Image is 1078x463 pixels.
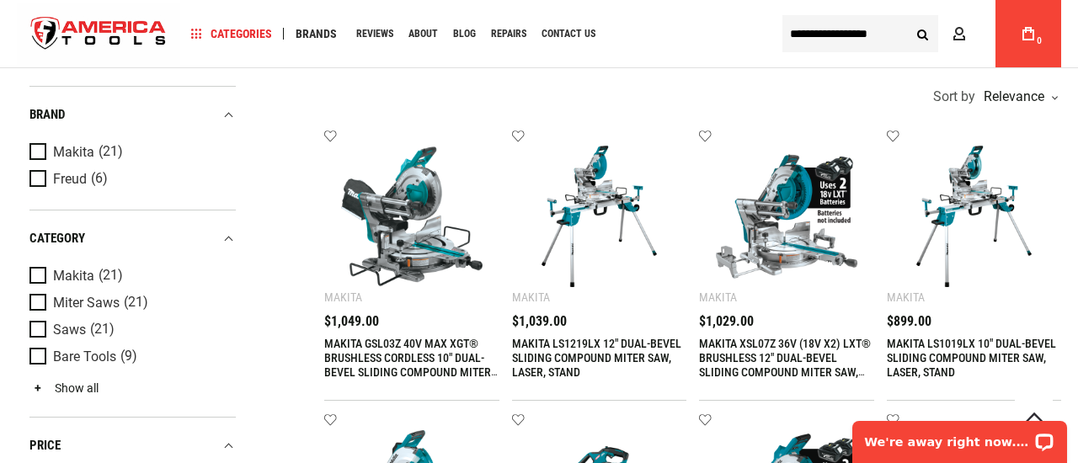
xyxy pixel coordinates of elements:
a: Bare Tools (9) [29,348,232,366]
span: Makita [53,145,94,160]
span: $1,029.00 [699,315,754,328]
img: MAKITA XSL07Z 36V (18V X2) LXT® BRUSHLESS 12 [716,146,857,287]
img: America Tools [17,3,180,66]
a: Repairs [483,23,534,45]
a: store logo [17,3,180,66]
span: Sort by [933,90,975,104]
span: (21) [99,145,123,159]
div: price [29,434,236,457]
a: Makita (21) [29,143,232,162]
iframe: LiveChat chat widget [841,410,1078,463]
a: Saws (21) [29,321,232,339]
span: Repairs [491,29,526,39]
a: Show all [29,381,99,395]
a: Freud (6) [29,170,232,189]
a: MAKITA XSL07Z 36V (18V X2) LXT® BRUSHLESS 12" DUAL-BEVEL SLIDING COMPOUND MITER SAW, LASER (TOOL ... [699,337,871,393]
span: About [408,29,438,39]
span: Categories [191,28,272,40]
span: $1,049.00 [324,315,379,328]
a: Brands [288,23,344,45]
div: Makita [324,290,362,304]
span: Makita [53,269,94,284]
button: Search [906,18,938,50]
span: $899.00 [887,315,931,328]
span: Contact Us [542,29,595,39]
a: MAKITA GSL03Z 40V MAX XGT® BRUSHLESS CORDLESS 10" DUAL-BEVEL SLIDING COMPOUND MITER SAW, AWS® CAP... [324,337,498,393]
span: Brands [296,28,337,40]
img: MAKITA LS1219LX 12 [529,146,670,287]
span: Freud [53,172,87,187]
span: (6) [91,172,108,186]
a: Miter Saws (21) [29,294,232,312]
span: Miter Saws [53,295,120,311]
a: Contact Us [534,23,603,45]
span: $1,039.00 [512,315,567,328]
span: 0 [1037,36,1042,45]
div: Makita [887,290,925,304]
div: Makita [699,290,737,304]
a: Makita (21) [29,267,232,285]
div: Relevance [979,90,1057,104]
a: Categories [184,23,280,45]
a: Reviews [349,23,401,45]
span: (21) [90,322,115,337]
div: category [29,227,236,250]
div: Makita [512,290,550,304]
span: (9) [120,349,137,364]
span: Bare Tools [53,349,116,365]
span: Reviews [356,29,393,39]
a: About [401,23,446,45]
span: Saws [53,322,86,338]
a: MAKITA LS1219LX 12" DUAL-BEVEL SLIDING COMPOUND MITER SAW, LASER, STAND [512,337,681,379]
span: (21) [99,269,123,283]
span: (21) [124,295,148,310]
a: MAKITA LS1019LX 10" DUAL-BEVEL SLIDING COMPOUND MITER SAW, LASER, STAND [887,337,1056,379]
div: Brand [29,104,236,126]
a: Blog [446,23,483,45]
img: MAKITA LS1019LX 10 [904,146,1045,287]
img: MAKITA GSL03Z 40V MAX XGT® BRUSHLESS CORDLESS 10 [341,146,483,287]
span: Blog [453,29,476,39]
